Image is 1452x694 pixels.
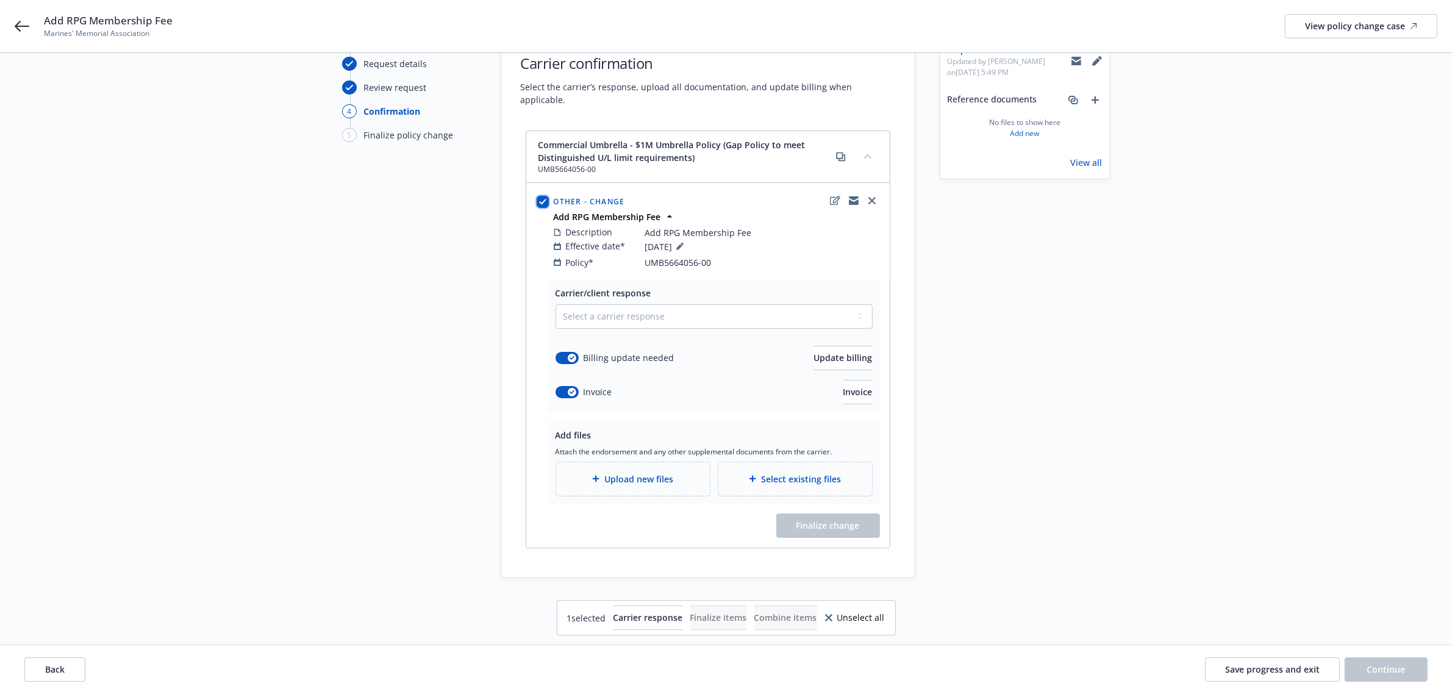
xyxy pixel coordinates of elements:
span: Save progress and exit [1225,664,1320,675]
span: Select the carrier’s response, upload all documentation, and update billing when applicable. [521,80,895,106]
span: Continue [1367,664,1406,675]
span: UMB5664056-00 [645,256,712,269]
span: Add files [556,429,592,441]
div: Finalize policy change [364,129,454,141]
span: Attach the endorsement and any other supplemental documents from the carrier. [556,446,873,457]
span: Carrier/client response [556,287,651,299]
span: Updated by [PERSON_NAME] on [DATE] 5:49 PM [948,56,1071,78]
a: copyLogging [846,193,861,208]
span: Reference documents [948,93,1037,107]
span: Finalize items [690,606,747,630]
span: Commercial Umbrella - $1M Umbrella Policy (Gap Policy to meet Distinguished U/L limit requirements) [538,138,834,164]
span: Carrier response [613,612,683,623]
a: View policy change case [1285,14,1437,38]
button: Save progress and exit [1205,657,1340,682]
span: No files to show here [989,117,1060,128]
span: Finalize items [690,612,747,623]
a: Add new [1010,128,1040,139]
a: edit [828,193,843,208]
a: add [1088,93,1103,107]
span: [DATE] [645,239,687,254]
span: Effective date* [566,240,626,252]
span: UMB5664056-00 [538,164,834,175]
span: Marines' Memorial Association [44,28,173,39]
button: Invoice [843,380,873,404]
button: Continue [1345,657,1428,682]
span: Select existing files [761,473,841,485]
span: Back [45,664,65,675]
div: 4 [342,104,357,118]
button: Update billing [814,346,873,370]
span: Add RPG Membership Fee [645,226,752,239]
span: Upload new files [604,473,673,485]
h1: Carrier confirmation [521,53,895,73]
span: Description [566,226,613,238]
span: Policy* [566,256,594,269]
div: 5 [342,128,357,142]
span: Combine items [754,612,817,623]
div: Commercial Umbrella - $1M Umbrella Policy (Gap Policy to meet Distinguished U/L limit requirement... [526,131,890,183]
button: Back [24,657,85,682]
div: Confirmation [364,105,421,118]
span: Billing update needed [584,351,674,364]
span: Invoice [584,385,612,398]
span: 1 selected [567,612,606,624]
div: View policy change case [1305,15,1417,38]
a: View all [1071,156,1103,169]
button: Unselect all [824,606,885,630]
div: Upload new files [556,462,710,496]
span: Add RPG Membership Fee [44,13,173,28]
strong: Add RPG Membership Fee [554,211,661,223]
div: Review request [364,81,427,94]
div: Request details [364,57,427,70]
span: Finalize change [776,513,880,538]
span: Combine items [754,606,817,630]
div: Select existing files [718,462,873,496]
span: Unselect all [837,614,885,622]
span: Invoice [843,386,873,398]
a: associate [1066,93,1081,107]
a: copy [834,149,848,164]
span: Finalize change [796,520,860,531]
button: collapse content [858,146,878,166]
a: close [865,193,879,208]
span: Other - Change [554,196,625,207]
button: Carrier response [613,606,683,630]
span: Update billing [814,352,873,363]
